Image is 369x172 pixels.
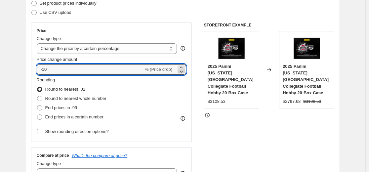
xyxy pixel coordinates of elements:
[37,36,61,41] span: Change type
[40,1,97,6] span: Set product prices individually
[180,45,186,52] div: help
[72,153,128,158] button: What's the compare at price?
[45,129,109,134] span: Show rounding direction options?
[37,64,143,75] input: -15
[218,35,245,61] img: 2025PaniniOhioStateUniversityCollegiateFootballHobbyBox1_86a135cf-d15f-4502-a626-d65615fee5ff_80x...
[37,57,77,62] span: Price change amount
[145,67,172,72] span: % (Price drop)
[40,10,71,15] span: Use CSV upload
[45,105,77,110] span: End prices in .99
[283,98,301,105] div: $2797.68
[208,64,254,95] span: 2025 Panini [US_STATE][GEOGRAPHIC_DATA] Collegiate Football Hobby 20-Box Case
[208,98,225,105] div: $3108.53
[45,96,106,101] span: Round to nearest whole number
[303,98,321,105] strike: $3108.53
[37,161,61,166] span: Change type
[45,114,103,119] span: End prices in a certain number
[283,64,329,95] span: 2025 Panini [US_STATE][GEOGRAPHIC_DATA] Collegiate Football Hobby 20-Box Case
[37,77,55,82] span: Rounding
[294,35,320,61] img: 2025PaniniOhioStateUniversityCollegiateFootballHobbyBox1_86a135cf-d15f-4502-a626-d65615fee5ff_80x...
[37,153,69,158] h3: Compare at price
[37,28,46,33] h3: Price
[45,87,85,92] span: Round to nearest .01
[204,22,335,28] h6: STOREFRONT EXAMPLE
